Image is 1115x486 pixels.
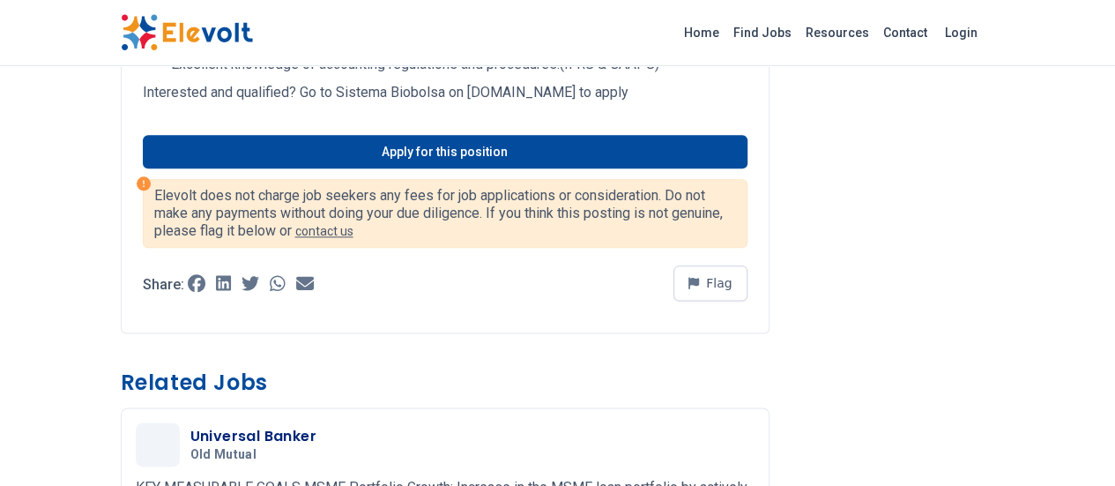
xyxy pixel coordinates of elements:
img: Elevolt [121,14,253,51]
iframe: Chat Widget [1027,401,1115,486]
h3: Universal Banker [190,426,316,447]
a: contact us [295,224,353,238]
img: Old Mutual [140,427,175,462]
a: Apply for this position [143,135,747,168]
span: Old Mutual [190,447,257,463]
a: Home [677,19,726,47]
a: Resources [799,19,876,47]
a: Login [934,15,988,50]
a: Contact [876,19,934,47]
p: Interested and qualified? Go to Sistema Biobolsa on [DOMAIN_NAME] to apply [143,82,747,103]
a: Find Jobs [726,19,799,47]
p: Elevolt does not charge job seekers any fees for job applications or consideration. Do not make a... [154,187,736,240]
button: Flag [673,265,747,301]
p: Share: [143,278,184,292]
h3: Related Jobs [121,369,769,397]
